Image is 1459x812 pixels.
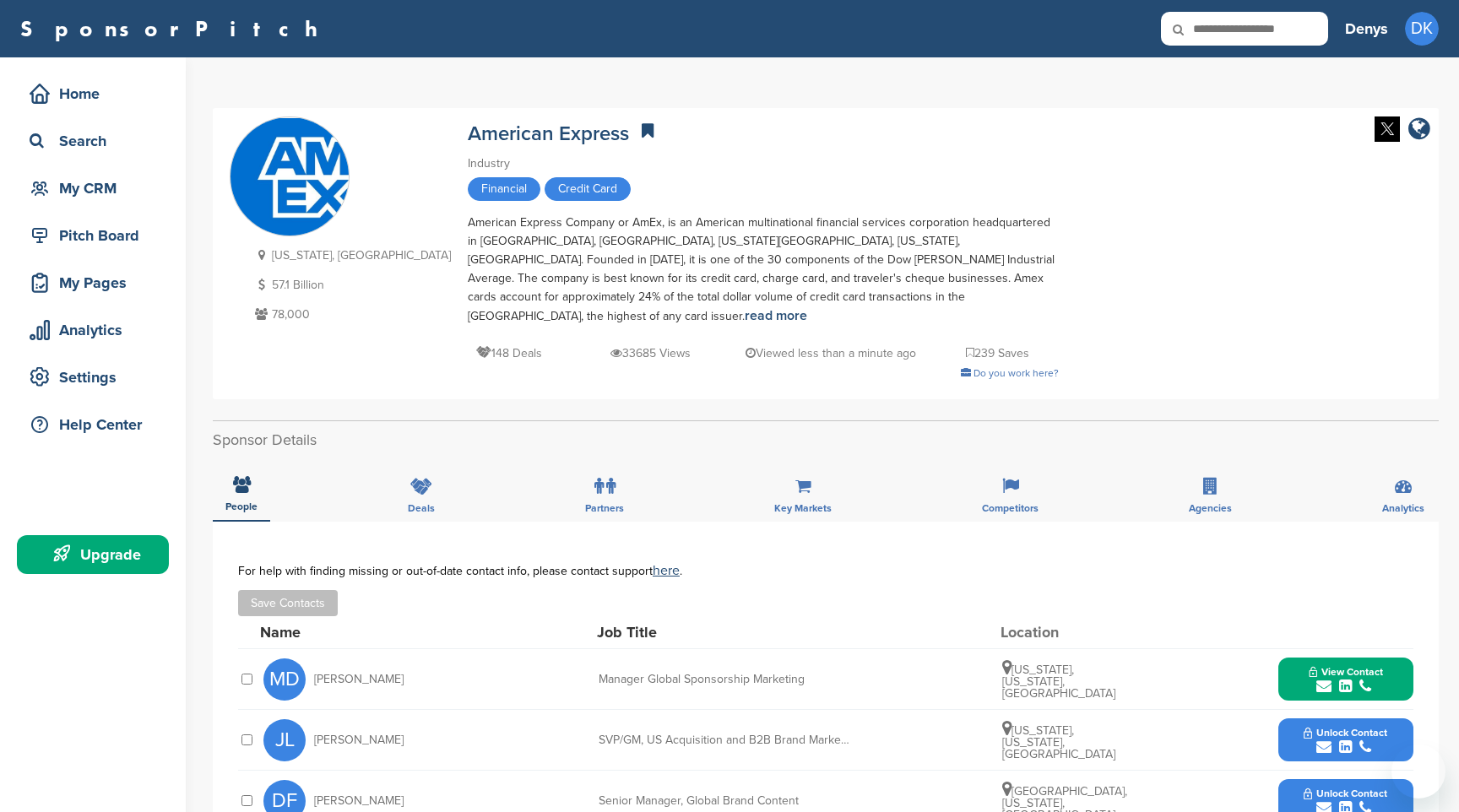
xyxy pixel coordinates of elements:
[17,74,169,113] a: Home
[25,268,169,298] div: My Pages
[25,409,169,440] div: Help Center
[263,658,306,701] span: MD
[408,503,435,513] span: Deals
[314,674,404,685] span: [PERSON_NAME]
[1382,503,1424,513] span: Analytics
[476,343,542,364] p: 148 Deals
[1304,788,1387,799] span: Unlock Contact
[468,177,540,201] span: Financial
[468,154,1059,173] div: Industry
[1345,10,1388,47] a: Denys
[599,795,852,807] div: Senior Manager, Global Brand Content
[25,173,169,203] div: My CRM
[25,362,169,392] div: Settings
[25,539,169,570] div: Upgrade
[1375,116,1400,142] img: Twitter white
[231,118,349,236] img: Sponsorpitch & American Express
[961,367,1059,379] a: Do you work here?
[599,674,852,685] div: Manager Global Sponsorship Marketing
[17,122,169,160] a: Search
[238,590,338,616] button: Save Contacts
[1391,744,1445,798] iframe: Button to launch messaging window
[314,734,404,746] span: [PERSON_NAME]
[213,429,1439,452] h2: Sponsor Details
[982,503,1039,513] span: Competitors
[1345,17,1388,41] h3: Denys
[468,122,629,146] a: American Express
[1405,12,1439,46] span: DK
[25,220,169,251] div: Pitch Board
[251,304,451,325] p: 78,000
[17,535,169,574] a: Upgrade
[17,311,169,349] a: Analytics
[1288,654,1403,705] button: View Contact
[17,169,169,208] a: My CRM
[1283,715,1407,766] button: Unlock Contact
[17,358,169,397] a: Settings
[1189,503,1232,513] span: Agencies
[1304,727,1387,739] span: Unlock Contact
[225,501,258,512] span: People
[585,503,624,513] span: Partners
[263,719,306,761] span: JL
[610,343,691,364] p: 33685 Views
[25,126,169,156] div: Search
[25,315,169,345] div: Analytics
[1408,116,1430,144] a: company link
[260,625,446,640] div: Name
[468,214,1059,326] div: American Express Company or AmEx, is an American multinational financial services corporation hea...
[599,734,852,746] div: SVP/GM, US Acquisition and B2B Brand Marketing, Small Business - Global Commercial Services
[17,263,169,302] a: My Pages
[17,405,169,444] a: Help Center
[745,307,807,324] a: read more
[774,503,832,513] span: Key Markets
[17,216,169,255] a: Pitch Board
[974,367,1059,379] span: Do you work here?
[1002,663,1115,701] span: [US_STATE], [US_STATE], [GEOGRAPHIC_DATA]
[966,343,1029,364] p: 239 Saves
[653,562,680,579] a: here
[238,564,1413,577] div: For help with finding missing or out-of-date contact info, please contact support .
[746,343,916,364] p: Viewed less than a minute ago
[251,274,451,295] p: 57.1 Billion
[314,795,404,807] span: [PERSON_NAME]
[1309,666,1383,678] span: View Contact
[1002,723,1115,761] span: [US_STATE], [US_STATE], [GEOGRAPHIC_DATA]
[20,18,328,40] a: SponsorPitch
[545,177,631,201] span: Credit Card
[597,625,850,640] div: Job Title
[25,78,169,109] div: Home
[1001,625,1127,640] div: Location
[251,245,451,266] p: [US_STATE], [GEOGRAPHIC_DATA]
